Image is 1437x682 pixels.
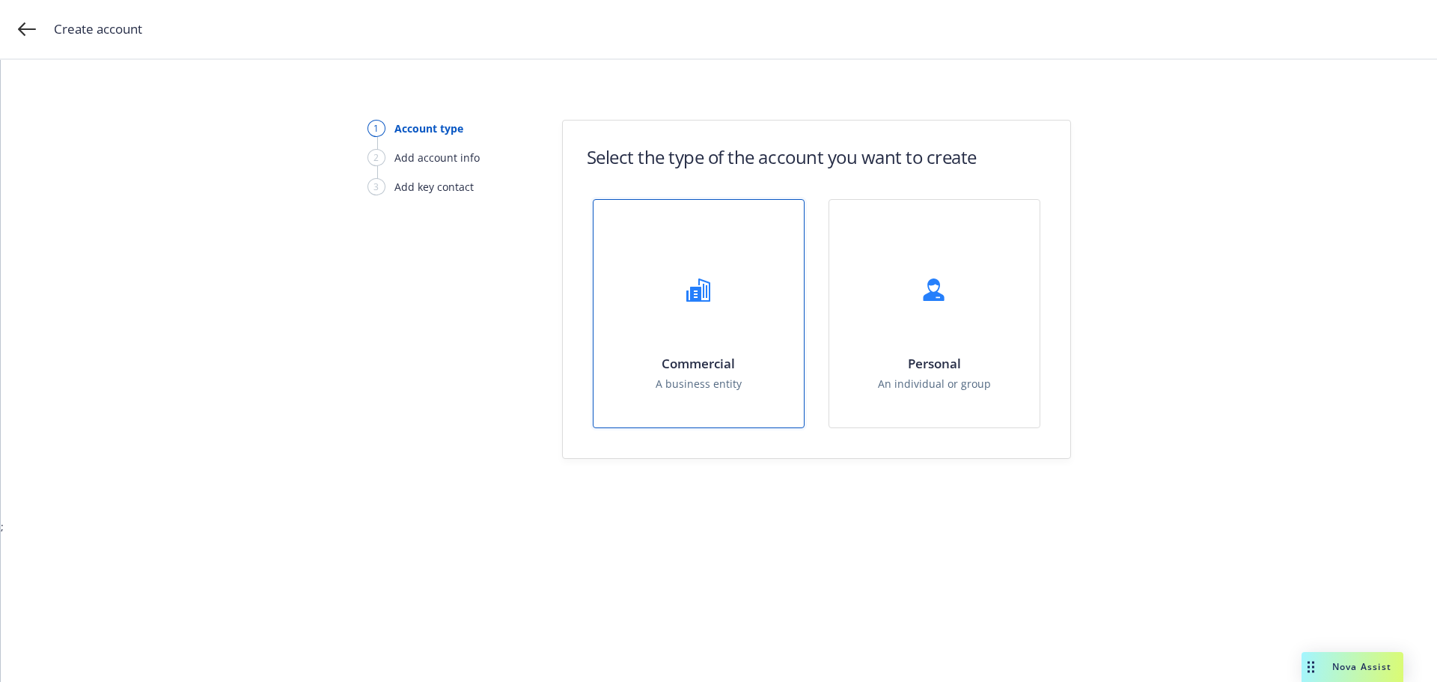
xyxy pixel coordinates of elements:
[394,121,463,136] div: Account type
[394,179,474,195] div: Add key contact
[878,356,991,371] h1: Personal
[1,60,1437,682] div: ;
[878,376,991,392] span: An individual or group
[54,19,142,39] span: Create account
[367,120,385,137] div: 1
[1302,652,1320,682] div: Drag to move
[367,178,385,195] div: 3
[656,376,742,392] span: A business entity
[1332,660,1391,673] span: Nova Assist
[1302,652,1403,682] button: Nova Assist
[587,144,977,169] h1: Select the type of the account you want to create
[656,356,742,371] h1: Commercial
[394,150,480,165] div: Add account info
[367,149,385,166] div: 2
